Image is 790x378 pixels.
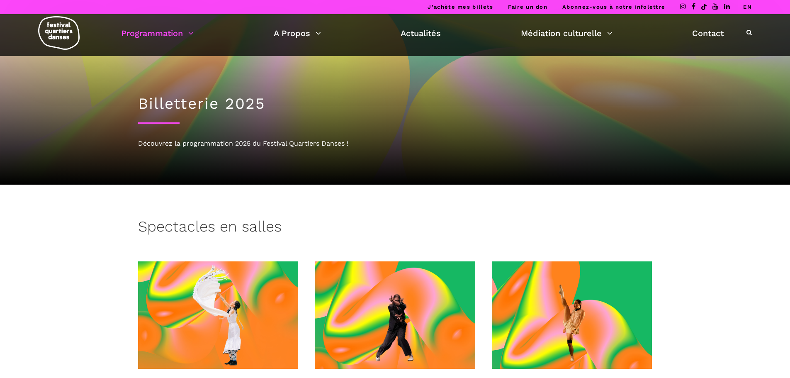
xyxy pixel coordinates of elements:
a: Abonnez-vous à notre infolettre [562,4,665,10]
h1: Billetterie 2025 [138,95,652,113]
a: Faire un don [508,4,547,10]
a: Actualités [401,26,441,40]
div: Découvrez la programmation 2025 du Festival Quartiers Danses ! [138,138,652,149]
h3: Spectacles en salles [138,218,282,239]
a: Médiation culturelle [521,26,613,40]
a: A Propos [274,26,321,40]
img: logo-fqd-med [38,16,80,50]
a: J’achète mes billets [428,4,493,10]
a: Programmation [121,26,194,40]
a: EN [743,4,752,10]
a: Contact [692,26,724,40]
